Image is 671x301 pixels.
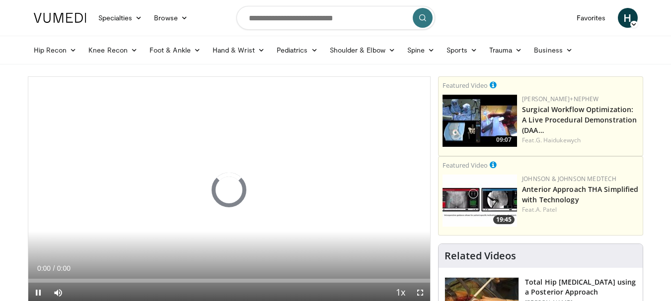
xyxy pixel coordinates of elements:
[445,250,516,262] h4: Related Videos
[324,40,401,60] a: Shoulder & Elbow
[443,81,488,90] small: Featured Video
[443,175,517,227] img: 06bb1c17-1231-4454-8f12-6191b0b3b81a.150x105_q85_crop-smart_upscale.jpg
[28,40,83,60] a: Hip Recon
[28,279,431,283] div: Progress Bar
[483,40,528,60] a: Trauma
[522,105,637,135] a: Surgical Workflow Optimization: A Live Procedural Demonstration (DAA…
[144,40,207,60] a: Foot & Ankle
[443,161,488,170] small: Featured Video
[148,8,194,28] a: Browse
[522,95,598,103] a: [PERSON_NAME]+Nephew
[522,205,639,214] div: Feat.
[207,40,271,60] a: Hand & Wrist
[618,8,638,28] a: H
[92,8,149,28] a: Specialties
[34,13,86,23] img: VuMedi Logo
[522,184,638,204] a: Anterior Approach THA Simplified with Technology
[236,6,435,30] input: Search topics, interventions
[528,40,579,60] a: Business
[443,175,517,227] a: 19:45
[443,95,517,147] img: bcfc90b5-8c69-4b20-afee-af4c0acaf118.150x105_q85_crop-smart_upscale.jpg
[493,215,515,224] span: 19:45
[443,95,517,147] a: 09:07
[441,40,483,60] a: Sports
[271,40,324,60] a: Pediatrics
[37,264,51,272] span: 0:00
[522,136,639,145] div: Feat.
[522,175,616,183] a: Johnson & Johnson MedTech
[401,40,441,60] a: Spine
[493,135,515,144] span: 09:07
[536,205,557,214] a: A. Patel
[571,8,612,28] a: Favorites
[82,40,144,60] a: Knee Recon
[53,264,55,272] span: /
[57,264,71,272] span: 0:00
[525,277,637,297] h3: Total Hip [MEDICAL_DATA] using a Posterior Approach
[536,136,581,144] a: G. Haidukewych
